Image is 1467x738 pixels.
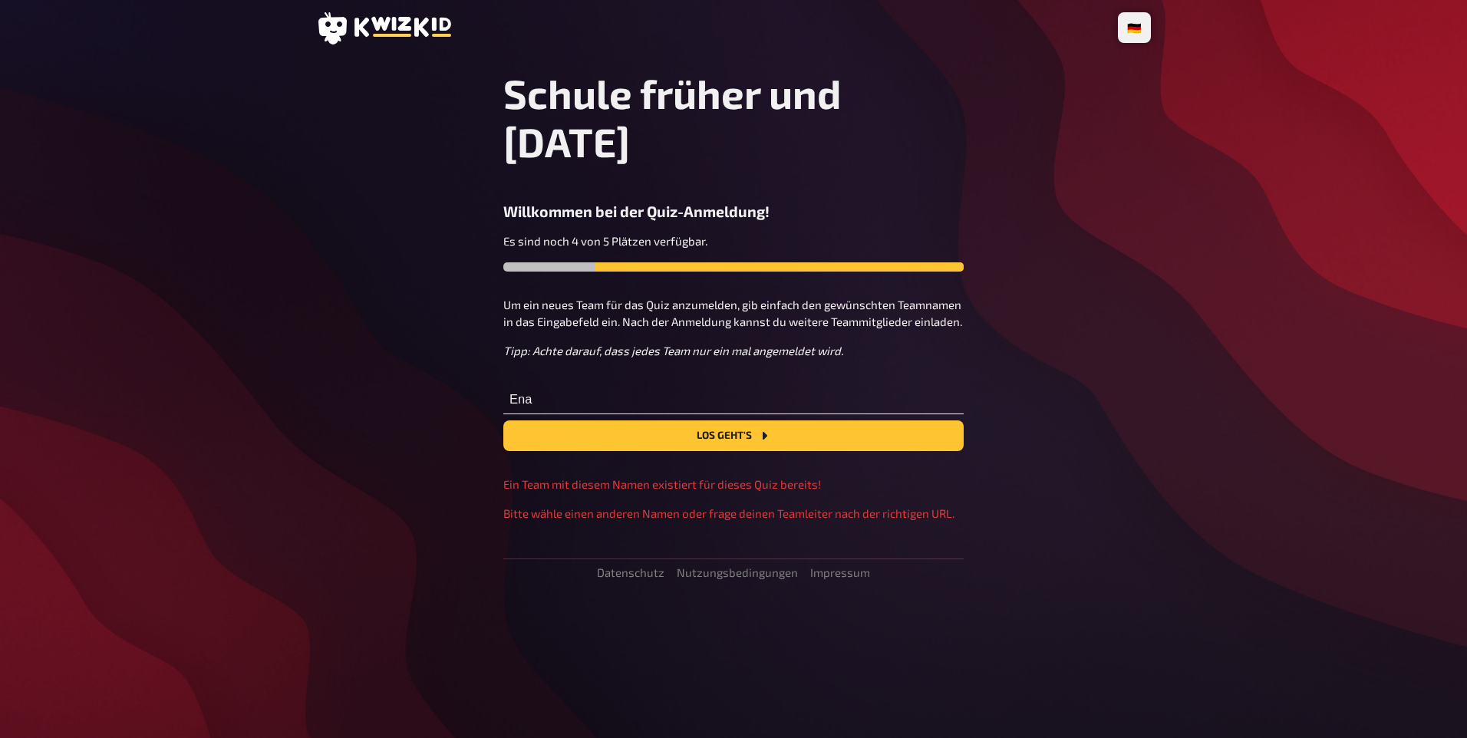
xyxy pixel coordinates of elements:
input: Teamname [503,384,964,414]
p: Ein Team mit diesem Namen existiert für dieses Quiz bereits! [503,476,964,493]
h3: Willkommen bei der Quiz-Anmeldung! [503,203,964,220]
button: Los geht's [503,420,964,451]
p: Um ein neues Team für das Quiz anzumelden, gib einfach den gewünschten Teamnamen in das Eingabefe... [503,296,964,331]
a: Nutzungsbedingungen [677,565,798,579]
a: Impressum [810,565,870,579]
a: Datenschutz [597,565,664,579]
li: 🇩🇪 [1121,15,1148,40]
p: Bitte wähle einen anderen Namen oder frage deinen Teamleiter nach der richtigen URL. [503,505,964,522]
h1: Schule früher und [DATE] [503,69,964,166]
p: Es sind noch 4 von 5 Plätzen verfügbar. [503,232,964,250]
i: Tipp: Achte darauf, dass jedes Team nur ein mal angemeldet wird. [503,344,843,357]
